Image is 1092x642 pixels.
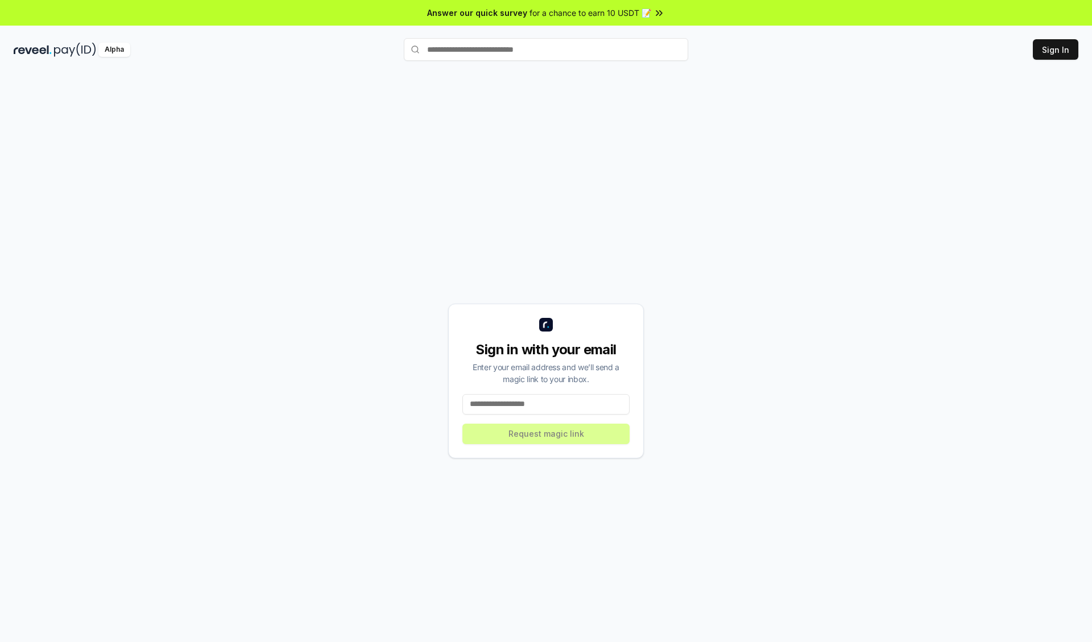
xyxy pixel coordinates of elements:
span: for a chance to earn 10 USDT 📝 [530,7,651,19]
img: reveel_dark [14,43,52,57]
div: Sign in with your email [462,341,630,359]
span: Answer our quick survey [427,7,527,19]
button: Sign In [1033,39,1078,60]
img: pay_id [54,43,96,57]
div: Enter your email address and we’ll send a magic link to your inbox. [462,361,630,385]
div: Alpha [98,43,130,57]
img: logo_small [539,318,553,332]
